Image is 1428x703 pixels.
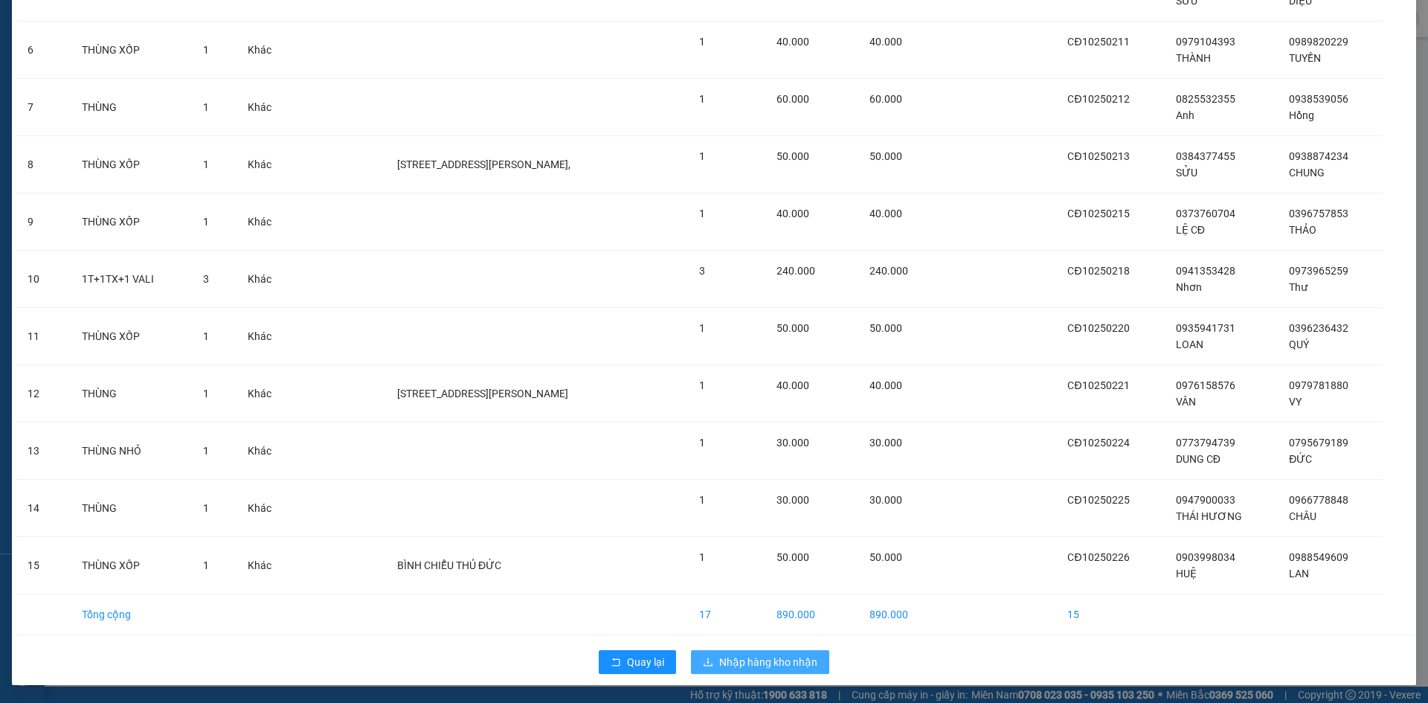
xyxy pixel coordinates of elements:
span: 0973965259 [1289,265,1348,277]
td: Khác [236,193,296,251]
span: 1 [699,494,705,506]
td: Khác [236,365,296,423]
span: 60.000 [776,93,809,105]
span: 0396236432 [1289,322,1348,334]
span: Thư [1289,281,1308,293]
td: Khác [236,537,296,594]
span: 50.000 [776,551,809,563]
td: 13 [16,423,70,480]
td: THÙNG [70,480,191,537]
span: 0976158576 [1176,379,1235,391]
span: 240.000 [776,265,815,277]
span: Anh [1176,109,1194,121]
span: TUYỀN [1289,52,1321,64]
span: 40.000 [869,208,902,219]
span: 0966778848 [1289,494,1348,506]
span: 1 [699,208,705,219]
span: ĐỨC [1289,453,1312,465]
td: 14 [16,480,70,537]
td: Khác [236,480,296,537]
span: Quay lại [627,654,664,670]
td: 10 [16,251,70,308]
td: Khác [236,136,296,193]
span: 50.000 [776,322,809,334]
span: 60.000 [869,93,902,105]
span: 0989820229 [1289,36,1348,48]
span: 0988549609 [1289,551,1348,563]
span: 0903998034 [1176,551,1235,563]
td: THÙNG XỐP [70,537,191,594]
span: CĐ10250218 [1067,265,1129,277]
span: THÁI HƯƠNG [1176,510,1242,522]
span: SỬU [1176,167,1197,179]
span: 30.000 [776,494,809,506]
td: 11 [16,308,70,365]
span: 1 [203,330,209,342]
td: THÙNG XỐP [70,22,191,79]
td: 9 [16,193,70,251]
td: 8 [16,136,70,193]
td: THÙNG [70,79,191,136]
span: 0773794739 [1176,437,1235,449]
span: BÌNH CHIỂU THỦ ĐỨC [397,559,501,571]
td: 7 [16,79,70,136]
td: Khác [236,423,296,480]
span: 0947900033 [1176,494,1235,506]
td: Khác [236,251,296,308]
span: 1 [203,445,209,457]
span: CĐ10250215 [1067,208,1129,219]
span: 0825532355 [1176,93,1235,105]
span: 50.000 [869,150,902,162]
span: Nhơn [1176,281,1202,293]
td: THÙNG NHỎ [70,423,191,480]
span: Hồng [1289,109,1314,121]
span: [STREET_ADDRESS][PERSON_NAME] [397,388,568,399]
span: THẢO [1289,224,1316,236]
span: 3 [203,273,209,285]
span: 240.000 [869,265,908,277]
span: rollback [611,657,621,669]
td: 890.000 [858,594,936,635]
span: 30.000 [869,437,902,449]
span: DUNG CĐ [1176,453,1220,465]
span: CĐ10250211 [1067,36,1129,48]
span: 0935941731 [1176,322,1235,334]
span: 40.000 [869,36,902,48]
td: 890.000 [765,594,858,635]
td: 12 [16,365,70,423]
td: THÙNG XỐP [70,308,191,365]
td: THÙNG XỐP [70,193,191,251]
span: QUÝ [1289,338,1309,350]
span: 0979104393 [1176,36,1235,48]
span: 1 [699,150,705,162]
span: VY [1289,396,1302,408]
span: CĐ10250220 [1067,322,1129,334]
span: 0938539056 [1289,93,1348,105]
span: 40.000 [776,379,809,391]
span: LOAN [1176,338,1203,350]
span: 0979781880 [1289,379,1348,391]
td: 1T+1TX+1 VALI [70,251,191,308]
span: [STREET_ADDRESS][PERSON_NAME], [397,158,570,170]
span: 1 [699,551,705,563]
td: Khác [236,79,296,136]
span: 1 [203,559,209,571]
td: Tổng cộng [70,594,191,635]
td: Khác [236,22,296,79]
span: LAN [1289,568,1309,580]
td: 15 [16,537,70,594]
td: THÙNG XỐP [70,136,191,193]
span: 0373760704 [1176,208,1235,219]
span: 1 [203,44,209,56]
span: 30.000 [869,494,902,506]
span: 50.000 [869,551,902,563]
span: CĐ10250225 [1067,494,1129,506]
span: CHÂU [1289,510,1316,522]
td: THÙNG [70,365,191,423]
span: LỆ CĐ [1176,224,1205,236]
span: CĐ10250224 [1067,437,1129,449]
span: 1 [699,322,705,334]
span: 0941353428 [1176,265,1235,277]
span: 1 [699,93,705,105]
button: rollbackQuay lại [599,650,676,674]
